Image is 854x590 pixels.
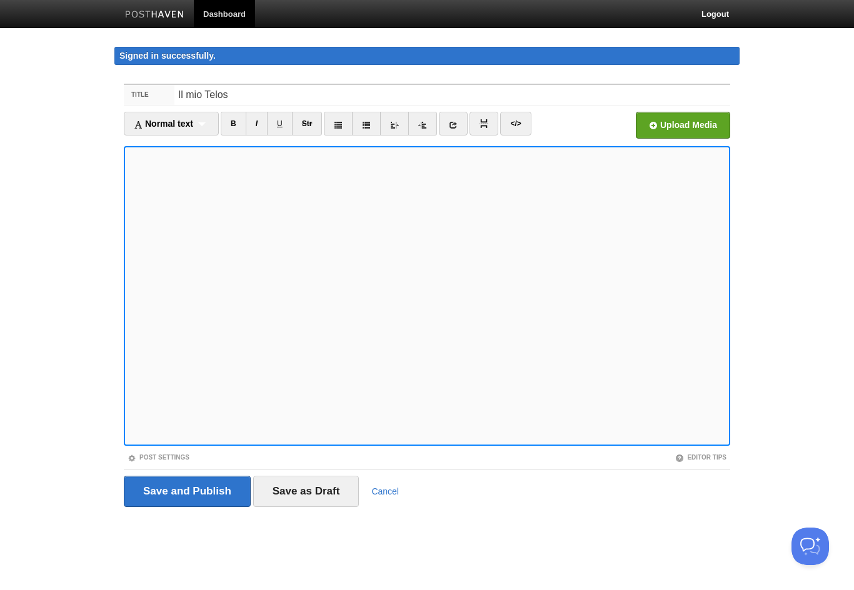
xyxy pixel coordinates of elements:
[292,112,323,135] a: Str
[267,112,293,135] a: U
[791,528,829,565] iframe: Help Scout Beacon - Open
[124,85,174,105] label: Title
[114,47,740,65] div: Signed in successfully.
[221,112,246,135] a: B
[302,119,313,128] del: Str
[246,112,268,135] a: I
[134,119,193,129] span: Normal text
[480,119,488,128] img: pagebreak-icon.png
[500,112,531,135] a: </>
[125,11,184,20] img: Posthaven-bar
[253,476,359,507] input: Save as Draft
[371,486,399,496] a: Cancel
[128,454,189,461] a: Post Settings
[675,454,726,461] a: Editor Tips
[124,476,251,507] input: Save and Publish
